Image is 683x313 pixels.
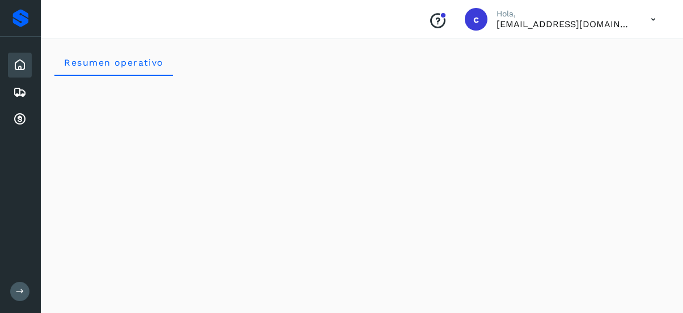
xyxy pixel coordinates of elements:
p: Hola, [497,9,633,19]
div: Inicio [8,53,32,78]
p: cobranza1@tmartin.mx [497,19,633,29]
span: Resumen operativo [63,57,164,68]
div: Cuentas por cobrar [8,107,32,132]
div: Embarques [8,80,32,105]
